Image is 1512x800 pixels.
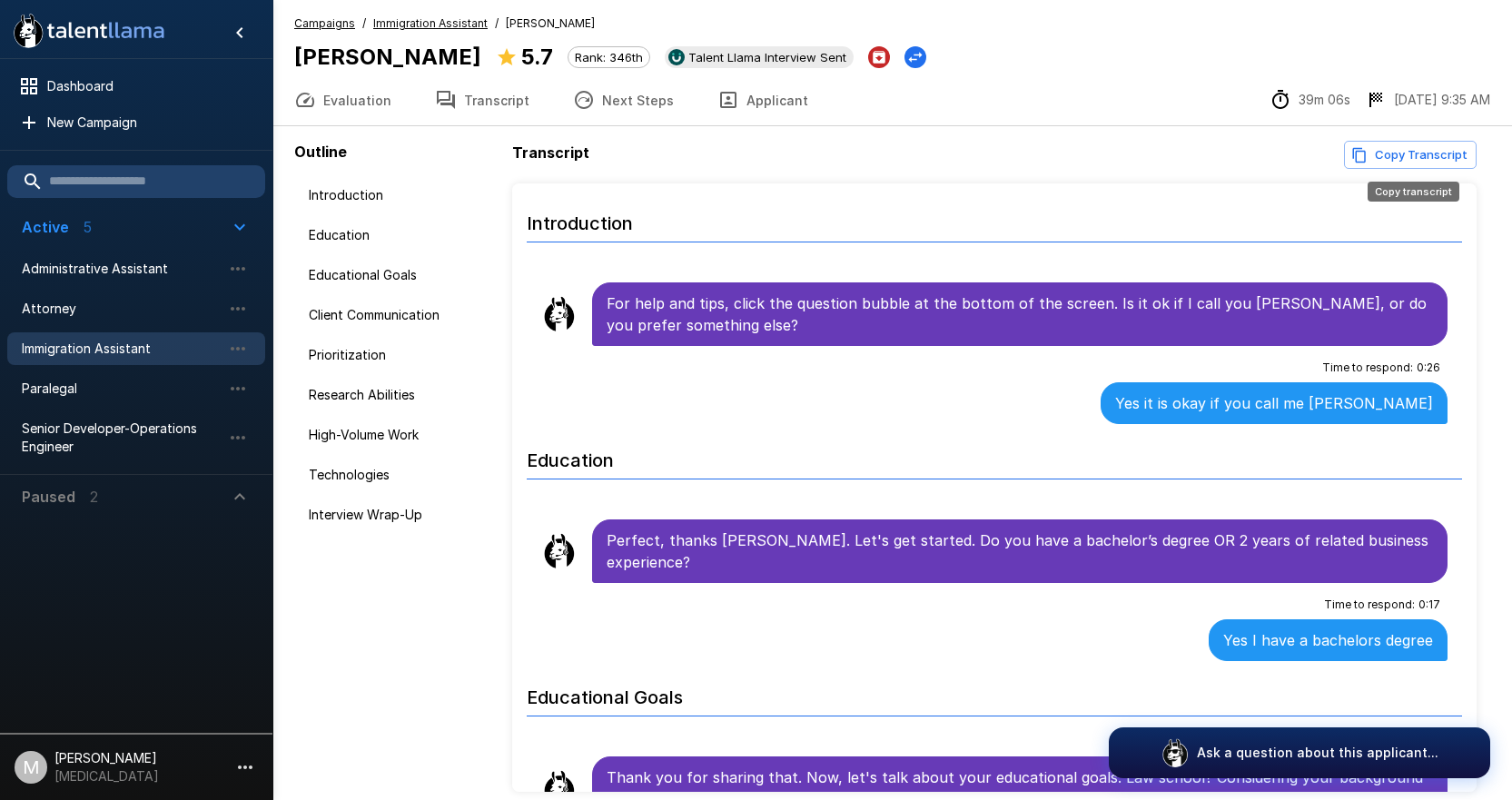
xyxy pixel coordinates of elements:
[309,306,490,324] span: Client Communication
[1270,89,1350,111] div: The time between starting and completing the interview
[413,74,551,125] button: Transcript
[309,426,490,444] span: High-Volume Work
[551,74,696,125] button: Next Steps
[568,50,649,64] span: Rank: 346th
[1197,744,1438,762] p: Ask a question about this applicant...
[495,15,499,33] span: /
[294,499,505,531] div: Interview Wrap-Up
[1115,392,1433,414] p: Yes it is okay if you call me [PERSON_NAME]
[1223,629,1433,651] p: Yes I have a bachelors degree
[294,339,505,371] div: Prioritization
[868,46,890,68] button: Archive Applicant
[1368,182,1459,202] div: Copy transcript
[294,44,481,70] b: [PERSON_NAME]
[309,386,490,404] span: Research Abilities
[527,431,1462,479] h6: Education
[1322,359,1413,377] span: Time to respond :
[668,49,685,65] img: ukg_logo.jpeg
[665,46,854,68] div: View profile in UKG
[541,296,578,332] img: llama_clean.png
[309,186,490,204] span: Introduction
[294,143,347,161] b: Outline
[1161,738,1190,767] img: logo_glasses@2x.png
[309,506,490,524] span: Interview Wrap-Up
[309,466,490,484] span: Technologies
[294,219,505,252] div: Education
[1299,91,1350,109] p: 39m 06s
[294,459,505,491] div: Technologies
[1324,596,1415,614] span: Time to respond :
[309,346,490,364] span: Prioritization
[527,194,1462,242] h6: Introduction
[1417,359,1440,377] span: 0 : 26
[904,46,926,68] button: Change Stage
[1418,596,1440,614] span: 0 : 17
[362,15,366,33] span: /
[309,266,490,284] span: Educational Goals
[1109,727,1490,778] button: Ask a question about this applicant...
[373,16,488,30] u: Immigration Assistant
[607,292,1433,336] p: For help and tips, click the question bubble at the bottom of the screen. Is it ok if I call you ...
[696,74,830,125] button: Applicant
[1344,141,1477,169] button: Copy transcript
[506,15,595,33] span: [PERSON_NAME]
[294,259,505,291] div: Educational Goals
[607,529,1433,573] p: Perfect, thanks [PERSON_NAME]. Let's get started. Do you have a bachelor’s degree OR 2 years of r...
[681,50,854,64] span: Talent Llama Interview Sent
[541,533,578,569] img: llama_clean.png
[294,299,505,331] div: Client Communication
[521,44,553,70] b: 5.7
[294,379,505,411] div: Research Abilities
[309,226,490,244] span: Education
[512,143,589,162] b: Transcript
[272,74,413,125] button: Evaluation
[294,16,355,30] u: Campaigns
[1394,91,1490,109] p: [DATE] 9:35 AM
[294,179,505,212] div: Introduction
[527,668,1462,716] h6: Educational Goals
[1365,89,1490,111] div: The date and time when the interview was completed
[294,419,505,451] div: High-Volume Work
